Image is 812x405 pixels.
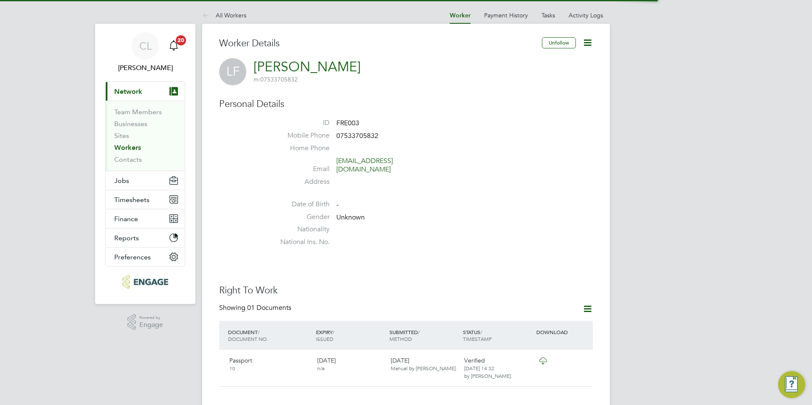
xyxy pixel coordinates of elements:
img: protechltd-logo-retina.png [122,275,168,289]
a: [PERSON_NAME] [254,59,361,75]
nav: Main navigation [95,24,195,304]
span: FRE003 [336,119,359,127]
a: Team Members [114,108,162,116]
a: Businesses [114,120,147,128]
span: / [258,329,259,335]
a: Worker [450,12,471,19]
div: [DATE] [314,353,387,375]
span: Unknown [336,213,365,222]
span: Chloe Lyons [105,63,185,73]
label: Address [270,177,330,186]
span: / [333,329,334,335]
span: Preferences [114,253,151,261]
span: 20 [176,35,186,45]
div: EXPIRY [314,324,387,346]
span: Timesheets [114,196,149,204]
button: Reports [106,228,185,247]
div: SUBMITTED [387,324,461,346]
button: Unfollow [542,37,576,48]
span: 07533705832 [336,132,378,140]
div: DOWNLOAD [534,324,593,340]
span: - [336,200,338,209]
a: Powered byEngage [127,314,164,330]
a: CL[PERSON_NAME] [105,32,185,73]
span: CL [139,40,152,51]
label: Nationality [270,225,330,234]
a: 20 [165,32,182,59]
span: Manual by [PERSON_NAME]. [391,365,457,371]
span: m: [254,76,260,83]
a: Tasks [541,11,555,19]
span: 01 Documents [247,304,291,312]
span: Jobs [114,177,129,185]
label: ID [270,118,330,127]
span: Reports [114,234,139,242]
span: [DATE] 14:32 [464,365,494,371]
div: STATUS [461,324,534,346]
span: 10 [229,365,235,371]
h3: Right To Work [219,284,593,297]
a: Payment History [484,11,528,19]
a: Sites [114,132,129,140]
button: Finance [106,209,185,228]
a: Activity Logs [569,11,603,19]
span: Finance [114,215,138,223]
button: Preferences [106,247,185,266]
label: Mobile Phone [270,131,330,140]
span: DOCUMENT NO. [228,335,268,342]
label: Gender [270,213,330,222]
a: Go to home page [105,275,185,289]
h3: Personal Details [219,98,593,110]
span: TIMESTAMP [463,335,492,342]
span: METHOD [389,335,412,342]
label: Date of Birth [270,200,330,209]
span: by [PERSON_NAME]. [464,372,512,379]
a: All Workers [202,11,246,19]
a: Contacts [114,155,142,163]
div: Showing [219,304,293,312]
a: Workers [114,143,141,152]
span: ISSUED [316,335,333,342]
span: Powered by [139,314,163,321]
span: Engage [139,321,163,329]
span: 07533705832 [254,76,298,83]
h3: Worker Details [219,37,542,50]
button: Jobs [106,171,185,190]
div: Network [106,101,185,171]
button: Network [106,82,185,101]
label: Email [270,165,330,174]
span: n/a [317,365,324,371]
div: Passport [226,353,314,375]
span: Network [114,87,142,96]
label: Home Phone [270,144,330,153]
a: [EMAIL_ADDRESS][DOMAIN_NAME] [336,157,393,174]
button: Engage Resource Center [778,371,805,398]
button: Timesheets [106,190,185,209]
label: National Ins. No. [270,238,330,247]
span: Verified [464,357,485,364]
span: / [480,329,482,335]
span: / [418,329,420,335]
span: LF [219,58,246,85]
div: [DATE] [387,353,461,375]
div: DOCUMENT [226,324,314,346]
